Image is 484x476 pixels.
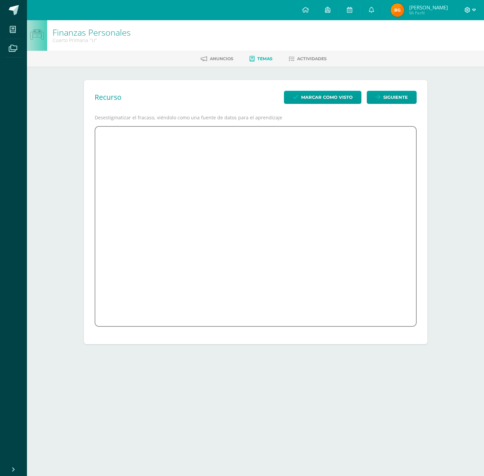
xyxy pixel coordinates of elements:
[53,28,131,37] h1: Finanzas Personales
[53,37,131,43] div: Cuarto Primaria 'U'
[53,27,131,38] a: Finanzas Personales
[250,53,272,64] a: Temas
[301,91,353,104] span: Marcar como visto
[409,4,448,11] span: [PERSON_NAME]
[367,91,417,104] a: Siguiente
[257,56,272,61] span: Temas
[201,53,233,64] a: Anuncios
[297,56,327,61] span: Actividades
[383,91,408,104] span: Siguiente
[289,53,327,64] a: Actividades
[30,29,43,40] img: bot1.png
[391,3,404,17] img: 8b4bf27614ed66a5e291145a55fe3c2f.png
[284,91,361,104] button: Marcar como visto
[210,56,233,61] span: Anuncios
[409,10,448,16] span: Mi Perfil
[95,92,122,102] h2: Recurso
[95,115,417,121] p: Desestigmatizar el fracaso, viéndolo como una fuente de datos para el aprendizaje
